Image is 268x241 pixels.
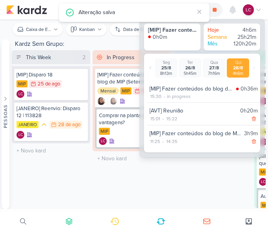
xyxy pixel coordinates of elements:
div: Laís Costa [99,137,107,145]
div: JANEIRO [16,121,38,128]
div: Kanban [79,26,95,33]
div: Laís Costa [16,90,24,98]
div: [MIP] Fazer conteúdos do blog de MIP (Setembro e Outubro) [149,85,233,93]
div: Mês [208,40,231,47]
div: [MIP] Fazer conteúdos do blog de MIP (Setembro e Outubro) [149,129,241,138]
button: Kanban [66,23,107,36]
div: - [161,115,166,122]
div: 15:22 [166,115,178,122]
div: MIP [16,80,27,87]
div: Semana [208,34,231,41]
img: Sharlene Khoury [109,97,117,105]
div: 28 de ago [58,122,80,127]
div: 2 [79,53,89,62]
div: 4h6m [233,27,256,34]
div: 0h36m [241,85,258,93]
p: LC [101,140,105,143]
div: Prioridade Média [40,121,48,129]
div: 5h45m [180,71,200,76]
div: 15:30 [149,93,162,100]
div: Laís Costa [259,178,267,186]
img: kardz.app [6,5,47,14]
div: [JANEIRO] Reenvio: Disparo 12 | 113828 [16,105,86,119]
div: 3h9m [244,129,258,138]
div: Criador(a): Laís Costa [16,90,24,98]
div: Caixa de Entrada [26,26,51,33]
div: Mensal [97,87,119,94]
div: Laís Costa [243,4,254,15]
img: tracking [148,35,151,38]
button: Caixa de Entrada [13,23,63,36]
input: + Novo kard [94,153,170,164]
div: 15:01 [149,115,161,122]
div: 0h0m [153,34,167,41]
div: Data de Entrega [123,26,149,33]
div: Colaboradores: Sharlene Khoury [108,97,117,105]
div: Criador(a): Laís Costa [16,131,24,139]
button: Pessoas [2,39,9,209]
div: Qua [204,60,224,65]
div: 25 de ago [38,82,60,87]
div: - [161,138,166,145]
div: 11:25 [149,138,161,145]
div: 7h16m [204,71,224,76]
p: LC [18,92,23,96]
input: + Novo kard [13,145,89,156]
div: [MIP] Fazer conteúdos do blog de MIP (Setembro e Outubro) [148,27,197,34]
div: [MIP] Disparo 18 [16,71,86,78]
div: 25/8 [157,65,176,71]
div: in progress [167,93,191,100]
p: LC [18,133,23,137]
div: Comprar na planta, quais as vantagens? [99,112,165,126]
div: 28/8 [228,65,248,71]
img: Sharlene Khoury [97,97,105,105]
div: - [162,93,167,100]
div: Qui [228,60,248,65]
div: MIP [120,87,131,94]
p: LC [261,100,265,103]
div: 27/8 [204,65,224,71]
p: LC [261,140,265,144]
div: 25h21m [233,34,256,41]
div: Kardz Sem Grupo: [12,39,266,50]
div: 14:35 [166,138,178,145]
div: [AVT] Reunião [149,107,237,115]
p: LC [261,180,265,184]
div: 4h6m [228,71,248,76]
div: 26/8 [180,65,200,71]
div: Pessoas [2,104,9,128]
div: Criador(a): Sharlene Khoury [97,97,105,105]
div: Criador(a): Laís Costa [99,137,107,145]
div: Seg [157,60,176,65]
div: MIP [99,128,110,135]
div: 120h20m [233,40,256,47]
div: 8h13m [157,71,176,76]
div: Hoje [208,27,231,34]
button: Data de Entrega [110,23,160,36]
img: tracking [236,87,239,91]
div: Alteração salva [78,8,194,16]
div: 0h20m [240,107,258,115]
div: [MIP] Fazer conteúdos do blog de MIP (Setembro e Outubro) [97,71,166,85]
div: Criador(a): Laís Costa [259,178,267,186]
div: Laís Costa [16,131,24,139]
div: Ter [180,60,200,65]
p: LC [246,6,251,13]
